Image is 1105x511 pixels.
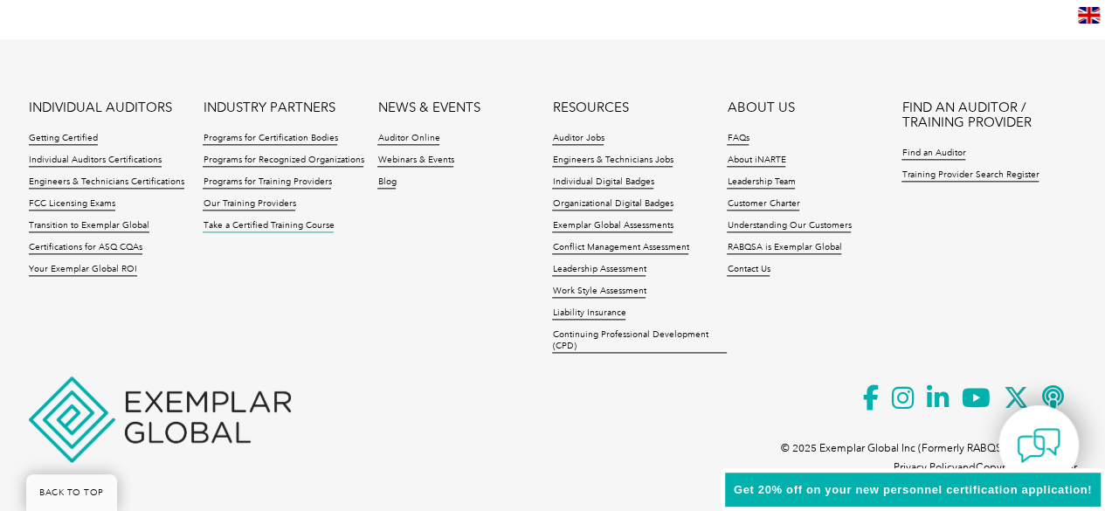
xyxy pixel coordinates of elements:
[976,461,1077,473] a: Copyright Disclaimer
[727,155,785,167] a: About iNARTE
[727,176,795,189] a: Leadership Team
[901,169,1039,182] a: Training Provider Search Register
[29,176,184,189] a: Engineers & Technicians Certifications
[377,176,396,189] a: Blog
[894,461,957,473] a: Privacy Policy
[552,100,628,115] a: RESOURCES
[29,133,98,145] a: Getting Certified
[377,100,480,115] a: NEWS & EVENTS
[29,198,115,211] a: FCC Licensing Exams
[29,376,291,462] img: Exemplar Global
[29,220,149,232] a: Transition to Exemplar Global
[727,264,770,276] a: Contact Us
[727,242,841,254] a: RABQSA is Exemplar Global
[203,176,331,189] a: Programs for Training Providers
[552,155,673,167] a: Engineers & Technicians Jobs
[552,242,688,254] a: Conflict Management Assessment
[901,148,965,160] a: Find an Auditor
[727,198,799,211] a: Customer Charter
[203,155,363,167] a: Programs for Recognized Organizations
[552,329,727,353] a: Continuing Professional Development (CPD)
[1017,424,1060,467] img: contact-chat.png
[377,133,439,145] a: Auditor Online
[552,286,646,298] a: Work Style Assessment
[377,155,453,167] a: Webinars & Events
[552,176,653,189] a: Individual Digital Badges
[552,264,646,276] a: Leadership Assessment
[552,307,625,320] a: Liability Insurance
[552,198,673,211] a: Organizational Digital Badges
[29,155,162,167] a: Individual Auditors Certifications
[203,100,335,115] a: INDUSTRY PARTNERS
[727,100,794,115] a: ABOUT US
[26,474,117,511] a: BACK TO TOP
[1078,7,1100,24] img: en
[552,220,673,232] a: Exemplar Global Assessments
[901,100,1076,130] a: FIND AN AUDITOR / TRAINING PROVIDER
[203,133,337,145] a: Programs for Certification Bodies
[29,100,172,115] a: INDIVIDUAL AUDITORS
[727,220,851,232] a: Understanding Our Customers
[203,198,295,211] a: Our Training Providers
[552,133,604,145] a: Auditor Jobs
[29,264,137,276] a: Your Exemplar Global ROI
[203,220,334,232] a: Take a Certified Training Course
[781,438,1077,458] p: © 2025 Exemplar Global Inc (Formerly RABQSA International).
[727,133,749,145] a: FAQs
[894,458,1077,477] p: and
[29,242,142,254] a: Certifications for ASQ CQAs
[734,483,1092,496] span: Get 20% off on your new personnel certification application!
